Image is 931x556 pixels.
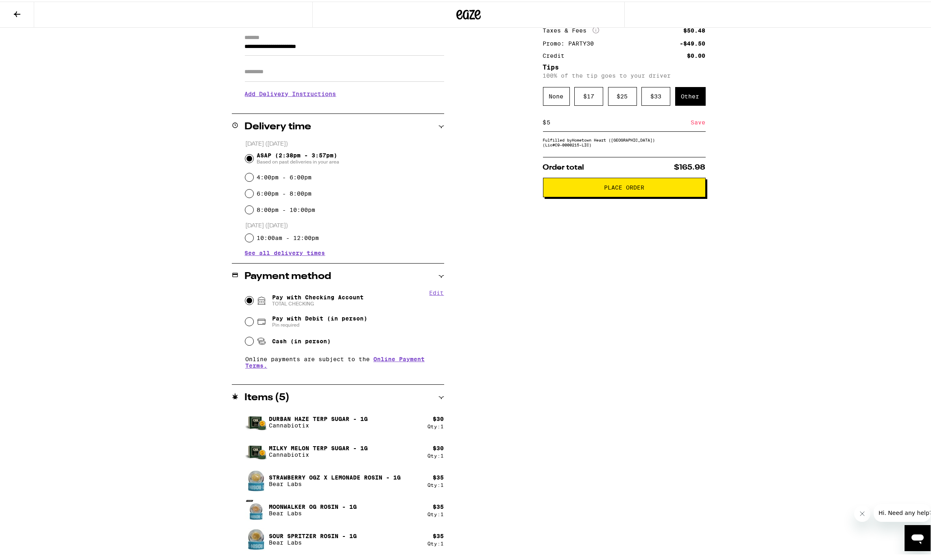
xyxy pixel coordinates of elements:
[245,139,444,146] p: [DATE] ([DATE])
[245,438,268,461] img: Milky Melon Terp Sugar - 1g
[269,479,401,486] p: Bear Labs
[245,526,268,549] img: Sour Spritzer Rosin - 1g
[608,85,637,104] div: $ 25
[680,39,706,45] div: -$49.50
[687,51,706,57] div: $0.00
[257,172,312,179] label: 4:00pm - 6:00pm
[272,320,367,327] span: Pin required
[245,354,425,367] a: Online Payment Terms.
[428,422,444,427] div: Qty: 1
[854,504,870,520] iframe: Close message
[245,220,444,228] p: [DATE] ([DATE])
[543,162,584,170] span: Order total
[543,39,600,45] div: Promo: PARTY30
[428,451,444,457] div: Qty: 1
[433,473,444,479] div: $ 35
[641,85,670,104] div: $ 33
[430,288,444,294] button: Edit
[428,539,444,545] div: Qty: 1
[245,120,312,130] h2: Delivery time
[543,136,706,146] div: Fulfilled by Hometown Heart ([GEOGRAPHIC_DATA]) (Lic# C9-0000215-LIC )
[245,249,325,254] button: See all delivery times
[604,183,644,189] span: Place Order
[269,531,357,538] p: Sour Spritzer Rosin - 1g
[272,314,367,320] span: Pay with Debit (in person)
[269,538,357,544] p: Bear Labs
[245,270,331,280] h2: Payment method
[684,26,706,32] div: $50.48
[428,510,444,515] div: Qty: 1
[543,51,571,57] div: Credit
[272,336,331,343] span: Cash (in person)
[257,233,319,240] label: 10:00am - 12:00pm
[433,443,444,450] div: $ 30
[245,391,290,401] h2: Items ( 5 )
[543,25,599,33] div: Taxes & Fees
[674,162,706,170] span: $165.98
[245,102,444,108] p: We'll contact you at [PHONE_NUMBER] when we arrive
[245,497,268,520] img: Moonwalker OG Rosin - 1g
[269,443,368,450] p: Milky Melon Terp Sugar - 1g
[675,85,706,104] div: Other
[257,189,312,195] label: 6:00pm - 8:00pm
[245,409,268,432] img: Durban Haze Terp Sugar - 1g
[433,531,444,538] div: $ 35
[543,112,547,130] div: $
[245,354,444,367] p: Online payments are subject to the
[5,6,59,12] span: Hi. Need any help?
[269,450,368,456] p: Cannabiotix
[245,468,268,491] img: Strawberry OGZ x Lemonade Rosin - 1g
[272,292,364,305] span: Pay with Checking Account
[543,63,706,69] h5: Tips
[269,473,401,479] p: Strawberry OGZ x Lemonade Rosin - 1g
[543,71,706,77] p: 100% of the tip goes to your driver
[269,414,368,421] p: Durban Haze Terp Sugar - 1g
[543,176,706,196] button: Place Order
[433,502,444,508] div: $ 35
[257,150,339,164] span: ASAP (2:38pm - 3:57pm)
[257,157,339,164] span: Based on past deliveries in your area
[543,85,570,104] div: None
[547,117,691,124] input: 0
[269,502,357,508] p: Moonwalker OG Rosin - 1g
[245,83,444,102] h3: Add Delivery Instructions
[574,85,603,104] div: $ 17
[691,112,706,130] div: Save
[269,421,368,427] p: Cannabiotix
[428,481,444,486] div: Qty: 1
[874,502,931,520] iframe: Message from company
[257,205,315,211] label: 8:00pm - 10:00pm
[905,523,931,549] iframe: Button to launch messaging window
[269,508,357,515] p: Bear Labs
[272,299,364,305] span: TOTAL CHECKING
[433,414,444,421] div: $ 30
